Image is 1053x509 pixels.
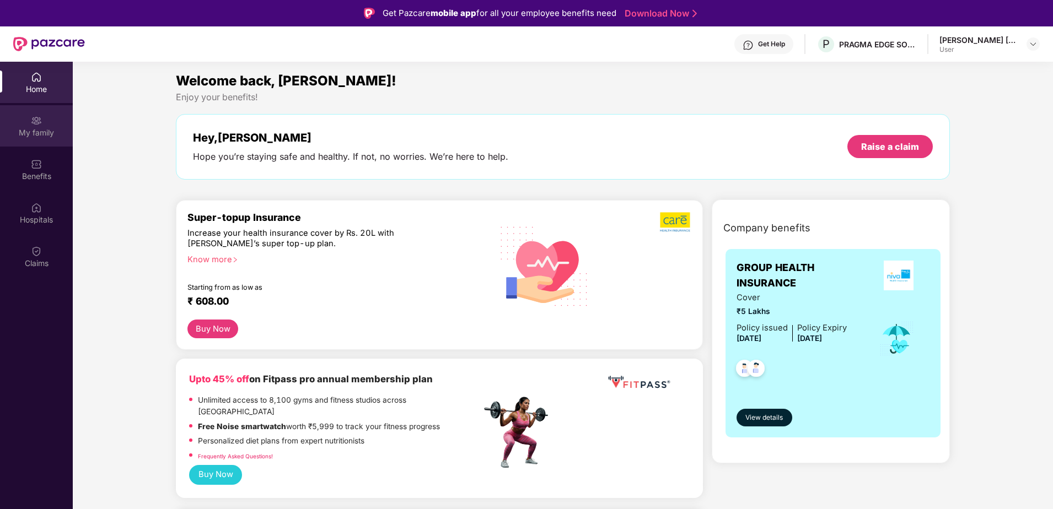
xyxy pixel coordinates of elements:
div: Get Pazcare for all your employee benefits need [383,7,616,20]
div: Raise a claim [861,140,919,153]
div: Increase your health insurance cover by Rs. 20L with [PERSON_NAME]’s super top-up plan. [187,228,434,250]
img: svg+xml;base64,PHN2ZyBpZD0iSG9zcGl0YWxzIiB4bWxucz0iaHR0cDovL3d3dy53My5vcmcvMjAwMC9zdmciIHdpZHRoPS... [31,202,42,213]
span: GROUP HEALTH INSURANCE [737,260,868,291]
span: Welcome back, [PERSON_NAME]! [176,73,396,89]
img: svg+xml;base64,PHN2ZyB4bWxucz0iaHR0cDovL3d3dy53My5vcmcvMjAwMC9zdmciIHdpZHRoPSI0OC45NDMiIGhlaWdodD... [743,356,770,383]
div: Enjoy your benefits! [176,91,950,103]
img: svg+xml;base64,PHN2ZyB4bWxucz0iaHR0cDovL3d3dy53My5vcmcvMjAwMC9zdmciIHhtbG5zOnhsaW5rPSJodHRwOi8vd3... [492,212,597,319]
strong: Free Noise smartwatch [198,422,286,431]
span: [DATE] [797,334,822,343]
img: New Pazcare Logo [13,37,85,51]
b: on Fitpass pro annual membership plan [189,373,433,385]
a: Frequently Asked Questions! [198,453,273,459]
div: Know more [187,254,475,262]
p: worth ₹5,999 to track your fitness progress [198,421,440,433]
button: Buy Now [187,320,238,339]
div: Hey, [PERSON_NAME] [193,131,508,144]
span: P [823,37,830,51]
span: [DATE] [737,334,761,343]
div: User [939,45,1017,54]
a: Download Now [625,8,694,19]
img: fppp.png [606,372,672,392]
div: Hope you’re staying safe and healthy. If not, no worries. We’re here to help. [193,151,508,163]
img: svg+xml;base64,PHN2ZyBpZD0iQmVuZWZpdHMiIHhtbG5zPSJodHRwOi8vd3d3LnczLm9yZy8yMDAwL3N2ZyIgd2lkdGg9Ij... [31,159,42,170]
img: svg+xml;base64,PHN2ZyBpZD0iRHJvcGRvd24tMzJ4MzIiIHhtbG5zPSJodHRwOi8vd3d3LnczLm9yZy8yMDAwL3N2ZyIgd2... [1029,40,1038,48]
p: Personalized diet plans from expert nutritionists [198,435,364,447]
div: Policy Expiry [797,322,847,334]
div: Get Help [758,40,785,48]
div: Super-topup Insurance [187,212,481,223]
span: View details [745,413,783,423]
button: Buy Now [189,465,242,485]
img: icon [879,321,915,357]
b: Upto 45% off [189,373,249,385]
div: Policy issued [737,322,788,334]
img: svg+xml;base64,PHN2ZyB4bWxucz0iaHR0cDovL3d3dy53My5vcmcvMjAwMC9zdmciIHdpZHRoPSI0OC45NDMiIGhlaWdodD... [731,356,758,383]
span: ₹5 Lakhs [737,306,847,318]
img: svg+xml;base64,PHN2ZyBpZD0iSG9tZSIgeG1sbnM9Imh0dHA6Ly93d3cudzMub3JnLzIwMDAvc3ZnIiB3aWR0aD0iMjAiIG... [31,72,42,83]
div: Starting from as low as [187,283,434,291]
span: Cover [737,291,847,304]
div: PRAGMA EDGE SOFTWARE SERVICES PRIVATE LIMITED [839,39,916,50]
img: Stroke [692,8,697,19]
img: b5dec4f62d2307b9de63beb79f102df3.png [660,212,691,232]
img: svg+xml;base64,PHN2ZyBpZD0iQ2xhaW0iIHhtbG5zPSJodHRwOi8vd3d3LnczLm9yZy8yMDAwL3N2ZyIgd2lkdGg9IjIwIi... [31,246,42,257]
div: [PERSON_NAME] [PERSON_NAME] [939,35,1017,45]
strong: mobile app [431,8,476,18]
img: Logo [364,8,375,19]
span: right [232,257,238,263]
span: Company benefits [723,220,810,236]
img: svg+xml;base64,PHN2ZyB3aWR0aD0iMjAiIGhlaWdodD0iMjAiIHZpZXdCb3g9IjAgMCAyMCAyMCIgZmlsbD0ibm9uZSIgeG... [31,115,42,126]
div: ₹ 608.00 [187,295,470,308]
img: insurerLogo [884,261,914,290]
img: svg+xml;base64,PHN2ZyBpZD0iSGVscC0zMngzMiIgeG1sbnM9Imh0dHA6Ly93d3cudzMub3JnLzIwMDAvc3ZnIiB3aWR0aD... [743,40,754,51]
p: Unlimited access to 8,100 gyms and fitness studios across [GEOGRAPHIC_DATA] [198,394,481,418]
button: View details [737,409,792,426]
img: fpp.png [481,394,558,471]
